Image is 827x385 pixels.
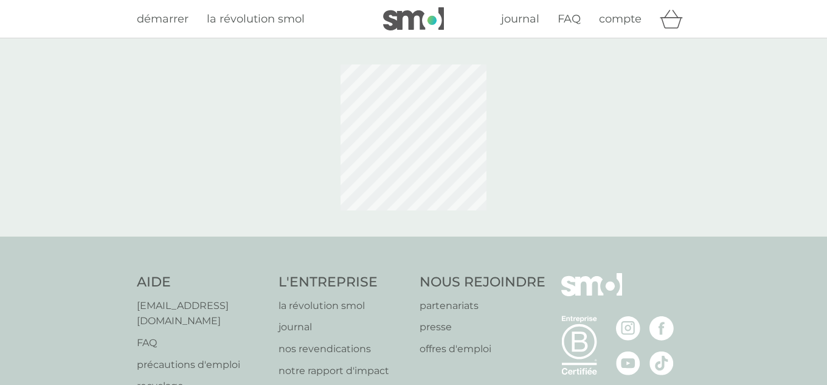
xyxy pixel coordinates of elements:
[420,298,545,314] a: partenariats
[137,10,189,28] a: démarrer
[279,298,408,314] a: la révolution smol
[279,363,408,379] a: notre rapport d'impact
[207,12,305,26] span: la révolution smol
[420,273,545,292] h4: NOUS REJOINDRE
[616,351,640,375] img: visitez la page Youtube de smol
[420,341,545,357] a: offres d'emploi
[501,12,539,26] span: journal
[279,319,408,335] a: journal
[649,351,674,375] img: visitez la page TikTok de smol
[279,341,408,357] a: nos revendications
[558,10,581,28] a: FAQ
[660,7,690,31] div: panier
[137,298,266,329] a: [EMAIL_ADDRESS][DOMAIN_NAME]
[420,319,545,335] a: presse
[207,10,305,28] a: la révolution smol
[137,273,266,292] h4: AIDE
[137,12,189,26] span: démarrer
[599,10,642,28] a: compte
[137,335,266,351] a: FAQ
[561,273,622,314] img: smol
[649,316,674,341] img: visitez la page Facebook de smol
[616,316,640,341] img: visitez la page Instagram de smol
[383,7,444,30] img: smol
[501,10,539,28] a: journal
[599,12,642,26] span: compte
[558,12,581,26] span: FAQ
[137,357,266,373] a: précautions d'emploi
[279,273,408,292] h4: L'ENTREPRISE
